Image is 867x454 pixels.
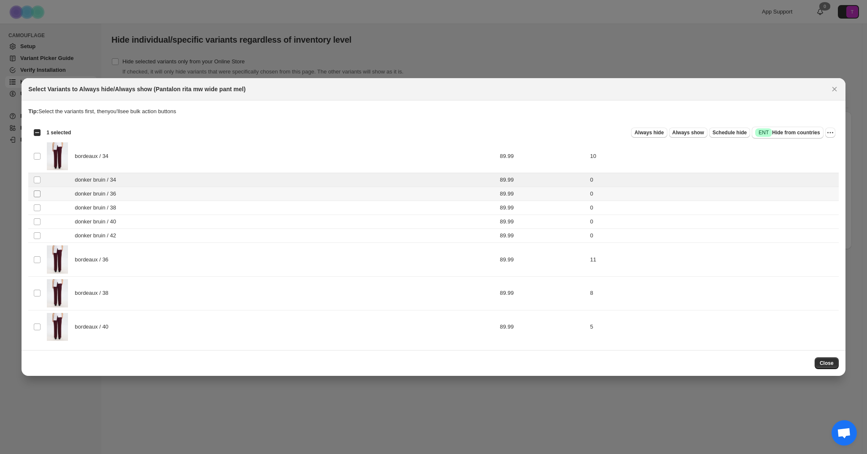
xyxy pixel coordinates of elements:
[497,187,588,201] td: 89.99
[497,139,588,173] td: 89.99
[75,204,120,212] span: donker bruin / 38
[497,310,588,343] td: 89.99
[497,243,588,277] td: 89.99
[28,85,246,93] h2: Select Variants to Always hide/Always show (Pantalon rita mw wide pant mel)
[75,323,113,331] span: bordeaux / 40
[709,128,750,138] button: Schedule hide
[47,279,68,307] img: Selected-femme-RITA-MW-WIDE-PANT-MEL-NOOS-16094206-1.jpg
[497,229,588,243] td: 89.99
[588,243,839,277] td: 11
[75,152,113,160] span: bordeaux / 34
[497,215,588,229] td: 89.99
[669,128,707,138] button: Always show
[75,256,113,264] span: bordeaux / 36
[75,217,120,226] span: donker bruin / 40
[588,229,839,243] td: 0
[755,128,820,137] span: Hide from countries
[713,129,747,136] span: Schedule hide
[752,127,823,139] button: SuccessENTHide from countries
[497,173,588,187] td: 89.99
[634,129,664,136] span: Always hide
[759,129,769,136] span: ENT
[75,231,120,240] span: donker bruin / 42
[75,289,113,297] span: bordeaux / 38
[47,142,68,171] img: Selected-femme-RITA-MW-WIDE-PANT-MEL-NOOS-16094206-1.jpg
[672,129,704,136] span: Always show
[588,187,839,201] td: 0
[497,201,588,215] td: 89.99
[820,360,834,367] span: Close
[815,357,839,369] button: Close
[497,277,588,310] td: 89.99
[829,83,840,95] button: Close
[588,277,839,310] td: 8
[588,310,839,343] td: 5
[825,128,835,138] button: More actions
[28,107,838,116] p: Select the variants first, then you'll see bulk action buttons
[75,176,120,184] span: donker bruin / 34
[631,128,667,138] button: Always hide
[588,139,839,173] td: 10
[28,108,38,114] strong: Tip:
[588,201,839,215] td: 0
[46,129,71,136] span: 1 selected
[47,245,68,274] img: Selected-femme-RITA-MW-WIDE-PANT-MEL-NOOS-16094206-1.jpg
[588,173,839,187] td: 0
[832,420,857,446] a: Open de chat
[47,313,68,341] img: Selected-femme-RITA-MW-WIDE-PANT-MEL-NOOS-16094206-1.jpg
[588,215,839,229] td: 0
[75,190,120,198] span: donker bruin / 36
